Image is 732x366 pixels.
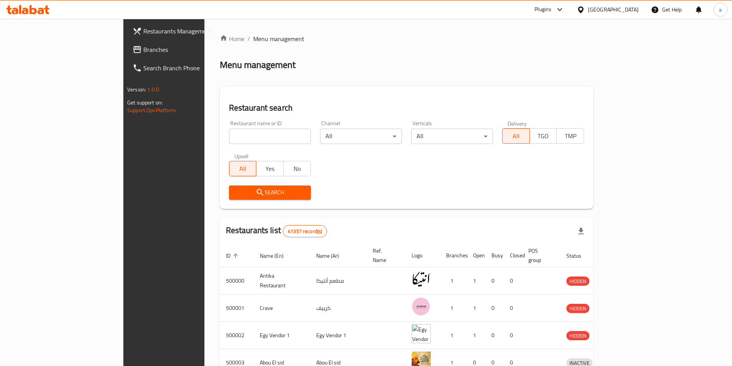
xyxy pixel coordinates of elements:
[508,121,527,126] label: Delivery
[283,228,327,235] span: 41357 record(s)
[260,251,294,260] span: Name (En)
[529,128,557,144] button: TGO
[440,295,467,322] td: 1
[229,185,311,200] button: Search
[566,331,589,340] span: HIDDEN
[373,246,396,265] span: Ref. Name
[287,163,308,174] span: No
[467,295,485,322] td: 1
[316,251,349,260] span: Name (Ar)
[502,128,530,144] button: All
[411,129,493,144] div: All
[560,131,581,142] span: TMP
[259,163,281,174] span: Yes
[467,244,485,267] th: Open
[126,40,246,59] a: Branches
[254,322,310,349] td: Egy Vendor 1
[143,63,239,73] span: Search Branch Phone
[143,45,239,54] span: Branches
[572,222,590,240] div: Export file
[440,322,467,349] td: 1
[234,153,249,159] label: Upsell
[232,163,254,174] span: All
[504,322,522,349] td: 0
[533,131,554,142] span: TGO
[320,129,402,144] div: All
[127,98,163,108] span: Get support on:
[310,267,367,295] td: مطعم أنتيكا
[504,267,522,295] td: 0
[229,129,311,144] input: Search for restaurant name or ID..
[440,267,467,295] td: 1
[467,267,485,295] td: 1
[556,128,584,144] button: TMP
[127,105,176,115] a: Support.OpsPlatform
[283,225,327,237] div: Total records count
[247,34,250,43] li: /
[310,322,367,349] td: Egy Vendor 1
[440,244,467,267] th: Branches
[566,277,589,286] span: HIDDEN
[504,244,522,267] th: Closed
[229,161,257,176] button: All
[126,22,246,40] a: Restaurants Management
[226,251,241,260] span: ID
[254,267,310,295] td: Antika Restaurant
[254,295,310,322] td: Crave
[485,322,504,349] td: 0
[220,34,593,43] nav: breadcrumb
[226,225,327,237] h2: Restaurants list
[220,59,295,71] h2: Menu management
[127,84,146,94] span: Version:
[147,84,159,94] span: 1.0.0
[412,297,431,316] img: Crave
[253,34,304,43] span: Menu management
[485,244,504,267] th: Busy
[412,324,431,343] img: Egy Vendor 1
[485,267,504,295] td: 0
[566,304,589,313] span: HIDDEN
[504,295,522,322] td: 0
[528,246,551,265] span: POS group
[719,5,722,14] span: a
[229,102,584,114] h2: Restaurant search
[534,5,551,14] div: Plugins
[310,295,367,322] td: كرييف
[256,161,284,176] button: Yes
[283,161,311,176] button: No
[467,322,485,349] td: 1
[412,270,431,289] img: Antika Restaurant
[485,295,504,322] td: 0
[566,251,591,260] span: Status
[143,26,239,36] span: Restaurants Management
[506,131,527,142] span: All
[405,244,440,267] th: Logo
[566,277,589,286] div: HIDDEN
[126,59,246,77] a: Search Branch Phone
[588,5,639,14] div: [GEOGRAPHIC_DATA]
[235,188,305,197] span: Search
